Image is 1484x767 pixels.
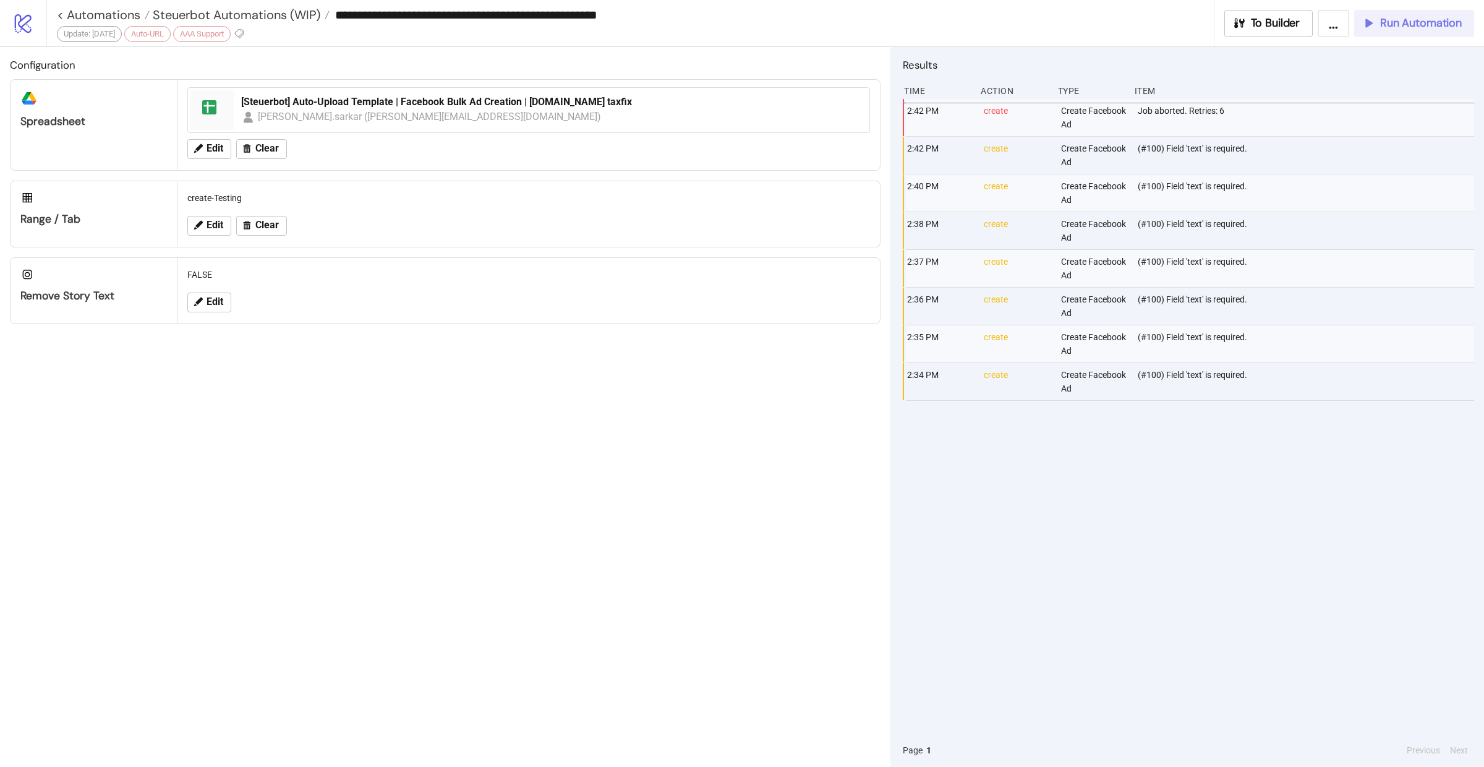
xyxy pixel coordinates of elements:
[20,212,167,226] div: Range / Tab
[1354,10,1474,37] button: Run Automation
[150,9,330,21] a: Steuerbot Automations (WIP)
[20,289,167,303] div: Remove Story Text
[1060,250,1128,287] div: Create Facebook Ad
[1136,212,1477,249] div: (#100) Field 'text' is required.
[1251,16,1300,30] span: To Builder
[207,296,223,307] span: Edit
[258,109,602,124] div: [PERSON_NAME].sarkar ([PERSON_NAME][EMAIL_ADDRESS][DOMAIN_NAME])
[906,99,974,136] div: 2:42 PM
[906,212,974,249] div: 2:38 PM
[255,143,279,154] span: Clear
[983,174,1051,212] div: create
[903,79,971,103] div: Time
[1060,99,1128,136] div: Create Facebook Ad
[983,325,1051,362] div: create
[57,9,150,21] a: < Automations
[983,137,1051,174] div: create
[1136,325,1477,362] div: (#100) Field 'text' is required.
[983,288,1051,325] div: create
[1057,79,1125,103] div: Type
[1136,288,1477,325] div: (#100) Field 'text' is required.
[1060,174,1128,212] div: Create Facebook Ad
[1224,10,1313,37] button: To Builder
[906,174,974,212] div: 2:40 PM
[906,325,974,362] div: 2:35 PM
[1060,212,1128,249] div: Create Facebook Ad
[207,220,223,231] span: Edit
[1136,137,1477,174] div: (#100) Field 'text' is required.
[20,114,167,129] div: Spreadsheet
[1060,137,1128,174] div: Create Facebook Ad
[983,99,1051,136] div: create
[1318,10,1349,37] button: ...
[236,216,287,236] button: Clear
[182,186,875,210] div: create-Testing
[903,57,1474,73] h2: Results
[983,250,1051,287] div: create
[124,26,171,42] div: Auto-URL
[1060,363,1128,400] div: Create Facebook Ad
[255,220,279,231] span: Clear
[241,95,862,109] div: [Steuerbot] Auto-Upload Template | Facebook Bulk Ad Creation | [DOMAIN_NAME] taxfix
[906,137,974,174] div: 2:42 PM
[983,212,1051,249] div: create
[1060,288,1128,325] div: Create Facebook Ad
[10,57,881,73] h2: Configuration
[187,293,231,312] button: Edit
[1133,79,1474,103] div: Item
[903,743,923,757] span: Page
[1136,250,1477,287] div: (#100) Field 'text' is required.
[1380,16,1462,30] span: Run Automation
[187,139,231,159] button: Edit
[150,7,320,23] span: Steuerbot Automations (WIP)
[173,26,231,42] div: AAA Support
[57,26,122,42] div: Update: [DATE]
[1136,174,1477,212] div: (#100) Field 'text' is required.
[923,743,935,757] button: 1
[906,250,974,287] div: 2:37 PM
[236,139,287,159] button: Clear
[182,263,875,286] div: FALSE
[1446,743,1472,757] button: Next
[187,216,231,236] button: Edit
[207,143,223,154] span: Edit
[1060,325,1128,362] div: Create Facebook Ad
[1403,743,1444,757] button: Previous
[906,288,974,325] div: 2:36 PM
[979,79,1047,103] div: Action
[1136,99,1477,136] div: Job aborted. Retries: 6
[983,363,1051,400] div: create
[906,363,974,400] div: 2:34 PM
[1136,363,1477,400] div: (#100) Field 'text' is required.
